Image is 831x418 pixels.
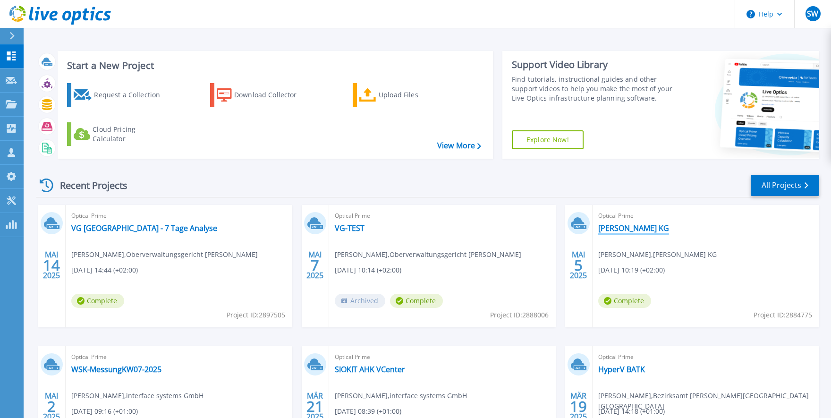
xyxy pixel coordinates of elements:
[598,265,665,275] span: [DATE] 10:19 (+02:00)
[335,352,550,362] span: Optical Prime
[67,122,172,146] a: Cloud Pricing Calculator
[512,59,672,71] div: Support Video Library
[437,141,481,150] a: View More
[490,310,549,320] span: Project ID: 2888006
[71,352,287,362] span: Optical Prime
[306,248,324,282] div: MAI 2025
[754,310,812,320] span: Project ID: 2884775
[574,261,583,269] span: 5
[42,248,60,282] div: MAI 2025
[210,83,315,107] a: Download Collector
[335,365,405,374] a: SIOKIT AHK VCenter
[512,130,584,149] a: Explore Now!
[598,365,645,374] a: HyperV BATK
[390,294,443,308] span: Complete
[598,249,717,260] span: [PERSON_NAME] , [PERSON_NAME] KG
[598,391,819,411] span: [PERSON_NAME] , Bezirksamt [PERSON_NAME][GEOGRAPHIC_DATA] [GEOGRAPHIC_DATA]
[71,223,217,233] a: VG [GEOGRAPHIC_DATA] - 7 Tage Analyse
[71,406,138,417] span: [DATE] 09:16 (+01:00)
[335,211,550,221] span: Optical Prime
[67,83,172,107] a: Request a Collection
[335,265,401,275] span: [DATE] 10:14 (+02:00)
[570,402,587,410] span: 19
[311,261,319,269] span: 7
[71,365,161,374] a: WSK-MessungKW07-2025
[71,294,124,308] span: Complete
[598,211,814,221] span: Optical Prime
[335,294,385,308] span: Archived
[598,352,814,362] span: Optical Prime
[227,310,285,320] span: Project ID: 2897505
[379,85,454,104] div: Upload Files
[71,249,258,260] span: [PERSON_NAME] , Oberverwaltungsgericht [PERSON_NAME]
[598,294,651,308] span: Complete
[94,85,170,104] div: Request a Collection
[47,402,56,410] span: 2
[71,265,138,275] span: [DATE] 14:44 (+02:00)
[306,402,323,410] span: 21
[71,211,287,221] span: Optical Prime
[71,391,204,401] span: [PERSON_NAME] , interface systems GmbH
[93,125,168,144] div: Cloud Pricing Calculator
[807,10,818,17] span: SW
[751,175,819,196] a: All Projects
[598,223,669,233] a: [PERSON_NAME] KG
[335,249,521,260] span: [PERSON_NAME] , Oberverwaltungsgericht [PERSON_NAME]
[234,85,310,104] div: Download Collector
[353,83,458,107] a: Upload Files
[335,406,401,417] span: [DATE] 08:39 (+01:00)
[335,391,467,401] span: [PERSON_NAME] , interface systems GmbH
[43,261,60,269] span: 14
[598,406,665,417] span: [DATE] 14:18 (+01:00)
[36,174,140,197] div: Recent Projects
[569,248,587,282] div: MAI 2025
[67,60,481,71] h3: Start a New Project
[335,223,365,233] a: VG-TEST
[512,75,672,103] div: Find tutorials, instructional guides and other support videos to help you make the most of your L...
